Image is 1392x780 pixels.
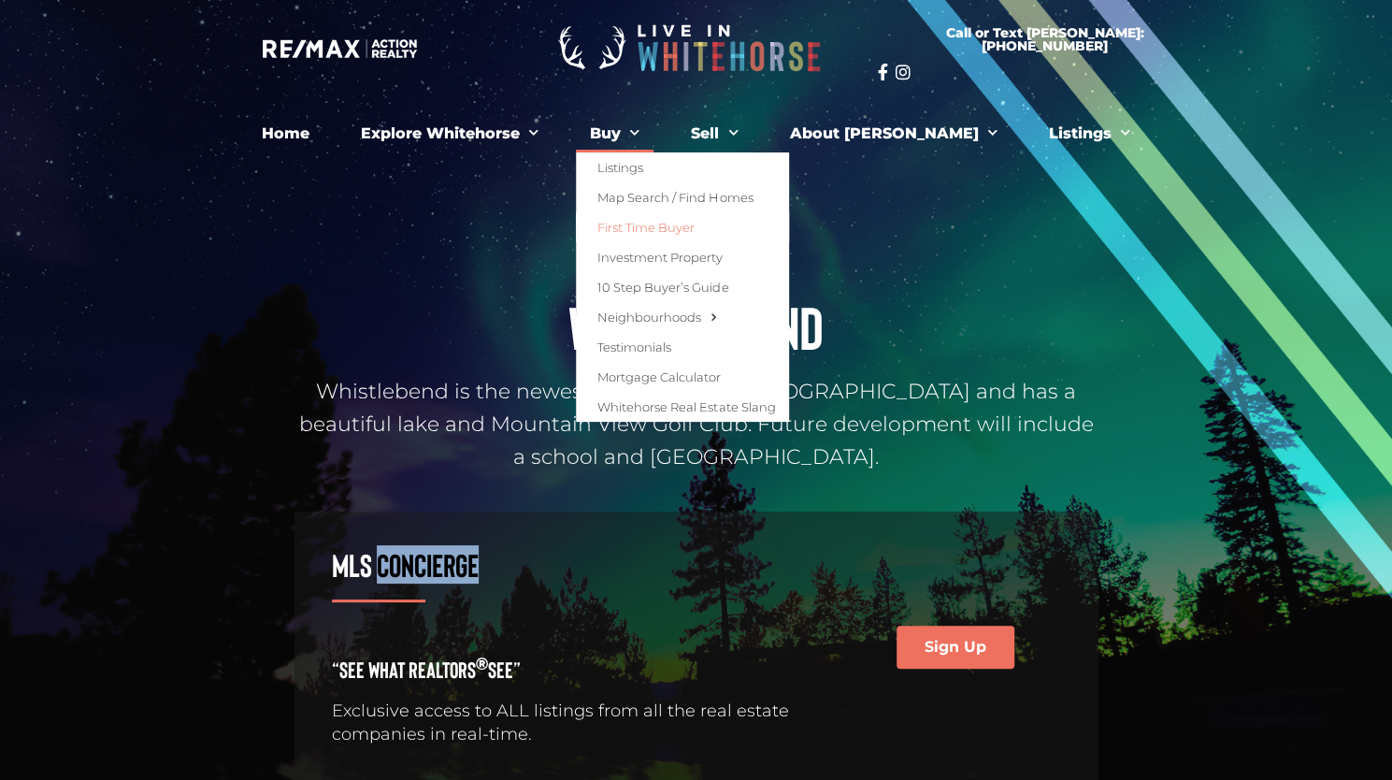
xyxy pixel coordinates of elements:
a: About [PERSON_NAME] [775,115,1011,152]
sup: ® [476,653,488,673]
a: Call or Text [PERSON_NAME]: [PHONE_NUMBER] [877,15,1212,64]
a: Listings [1034,115,1143,152]
h4: “See What REALTORS See” [332,658,831,681]
a: Sign Up [897,626,1014,669]
ul: Buy [576,152,789,422]
nav: Menu [181,115,1210,152]
a: Home [248,115,323,152]
a: 10 Step Buyer’s Guide [576,272,789,302]
a: Testimonials [576,332,789,362]
h4: Welcome to [294,234,1098,256]
a: Investment Property [576,242,789,272]
a: Neighbourhoods [576,302,789,332]
p: Exclusive access to ALL listings from all the real estate companies in real-time. [332,700,831,746]
a: Mortgage Calculator [576,362,789,392]
a: Explore Whitehorse [347,115,552,152]
a: Whitehorse Real Estate Slang [576,392,789,422]
a: Buy [576,115,653,152]
h1: Whistle Bend [294,296,1098,356]
a: Map Search / Find Homes [576,182,789,212]
p: Whistlebend is the newest subdivision in [GEOGRAPHIC_DATA] and has a beautiful lake and Mountain ... [294,375,1098,474]
a: Sell [677,115,752,152]
a: Listings [576,152,789,182]
h3: MLS Concierge [332,549,831,581]
span: Sign Up [925,640,986,655]
span: Call or Text [PERSON_NAME]: [PHONE_NUMBER] [899,26,1189,52]
a: First Time Buyer [576,212,789,242]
